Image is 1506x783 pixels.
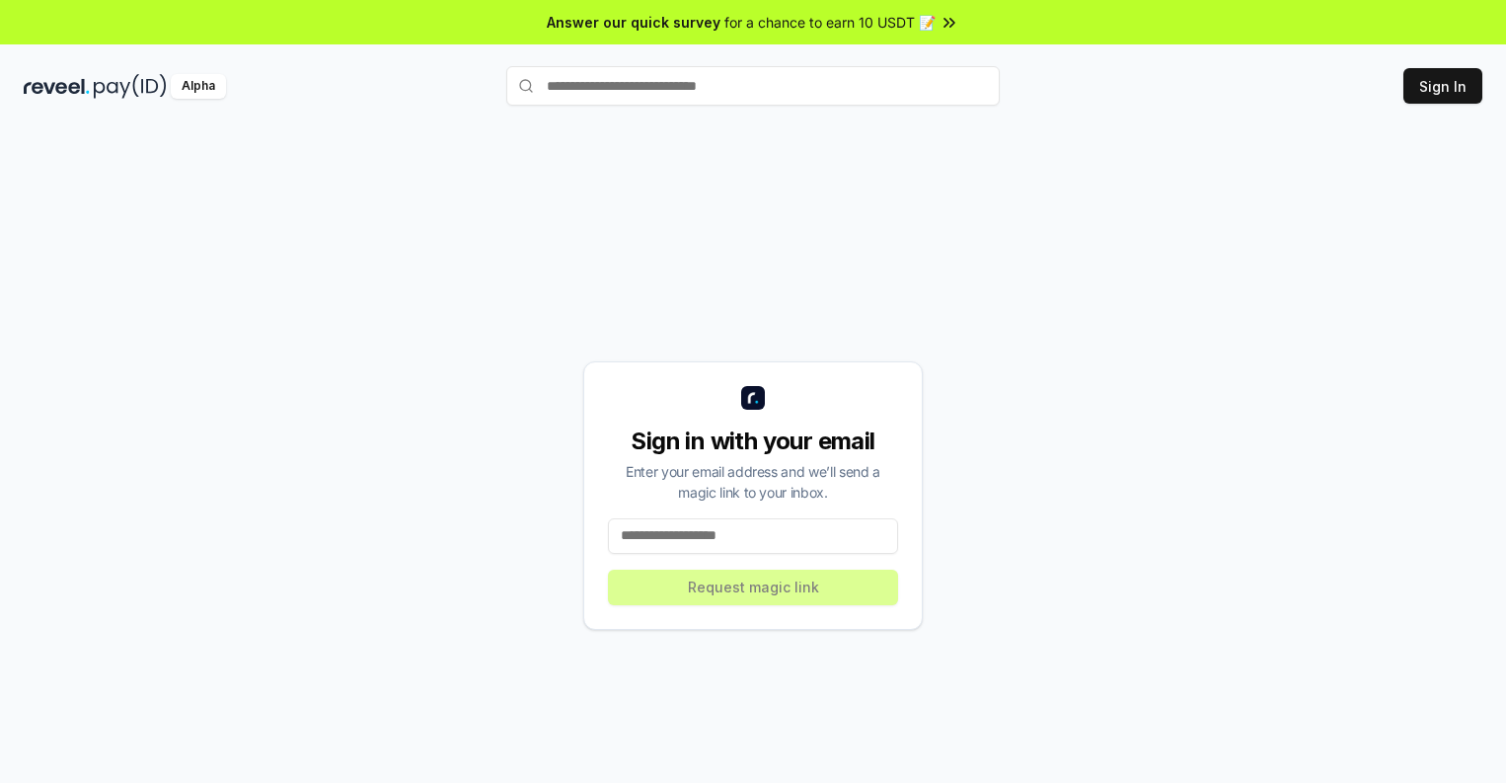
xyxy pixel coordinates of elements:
[741,386,765,410] img: logo_small
[171,74,226,99] div: Alpha
[724,12,936,33] span: for a chance to earn 10 USDT 📝
[94,74,167,99] img: pay_id
[608,461,898,503] div: Enter your email address and we’ll send a magic link to your inbox.
[1403,68,1482,104] button: Sign In
[24,74,90,99] img: reveel_dark
[608,426,898,457] div: Sign in with your email
[547,12,720,33] span: Answer our quick survey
